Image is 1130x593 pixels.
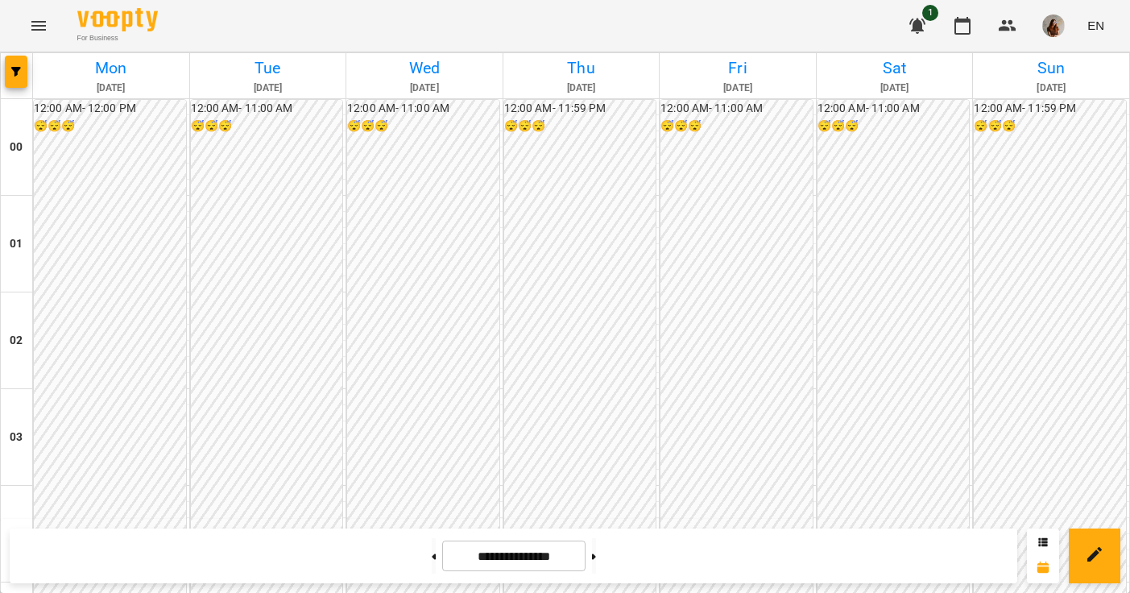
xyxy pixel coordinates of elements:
[506,56,657,81] h6: Thu
[19,6,58,45] button: Menu
[347,100,499,118] h6: 12:00 AM - 11:00 AM
[77,8,158,31] img: Voopty Logo
[77,33,158,44] span: For Business
[192,81,344,96] h6: [DATE]
[662,81,813,96] h6: [DATE]
[660,118,813,135] h6: 😴😴😴
[504,100,656,118] h6: 12:00 AM - 11:59 PM
[974,100,1126,118] h6: 12:00 AM - 11:59 PM
[192,56,344,81] h6: Tue
[974,118,1126,135] h6: 😴😴😴
[662,56,813,81] h6: Fri
[347,118,499,135] h6: 😴😴😴
[34,100,186,118] h6: 12:00 AM - 12:00 PM
[922,5,938,21] span: 1
[660,100,813,118] h6: 12:00 AM - 11:00 AM
[506,81,657,96] h6: [DATE]
[349,81,500,96] h6: [DATE]
[191,118,343,135] h6: 😴😴😴
[1081,10,1111,40] button: EN
[349,56,500,81] h6: Wed
[817,118,970,135] h6: 😴😴😴
[975,81,1127,96] h6: [DATE]
[819,56,971,81] h6: Sat
[35,56,187,81] h6: Mon
[1042,15,1065,37] img: 3ce433daf340da6b7c5881d4c37f3cdb.png
[34,118,186,135] h6: 😴😴😴
[817,100,970,118] h6: 12:00 AM - 11:00 AM
[10,139,23,156] h6: 00
[975,56,1127,81] h6: Sun
[10,332,23,350] h6: 02
[35,81,187,96] h6: [DATE]
[504,118,656,135] h6: 😴😴😴
[191,100,343,118] h6: 12:00 AM - 11:00 AM
[10,429,23,446] h6: 03
[10,235,23,253] h6: 01
[1087,17,1104,34] span: EN
[819,81,971,96] h6: [DATE]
